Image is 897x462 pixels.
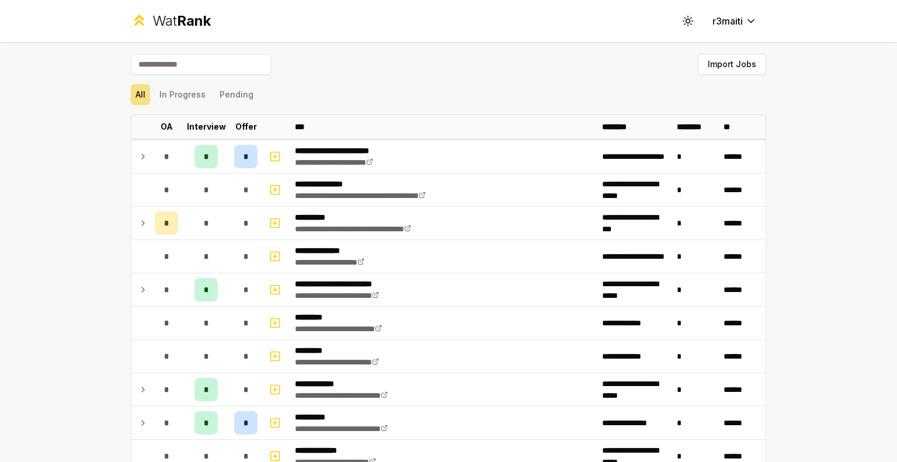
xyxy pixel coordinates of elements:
[177,12,211,29] span: Rank
[187,121,226,133] p: Interview
[698,54,766,75] button: Import Jobs
[155,84,210,105] button: In Progress
[215,84,258,105] button: Pending
[131,84,150,105] button: All
[131,12,211,30] a: WatRank
[712,14,743,28] span: r3maiti
[235,121,257,133] p: Offer
[703,11,766,32] button: r3maiti
[161,121,173,133] p: OA
[152,12,211,30] div: Wat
